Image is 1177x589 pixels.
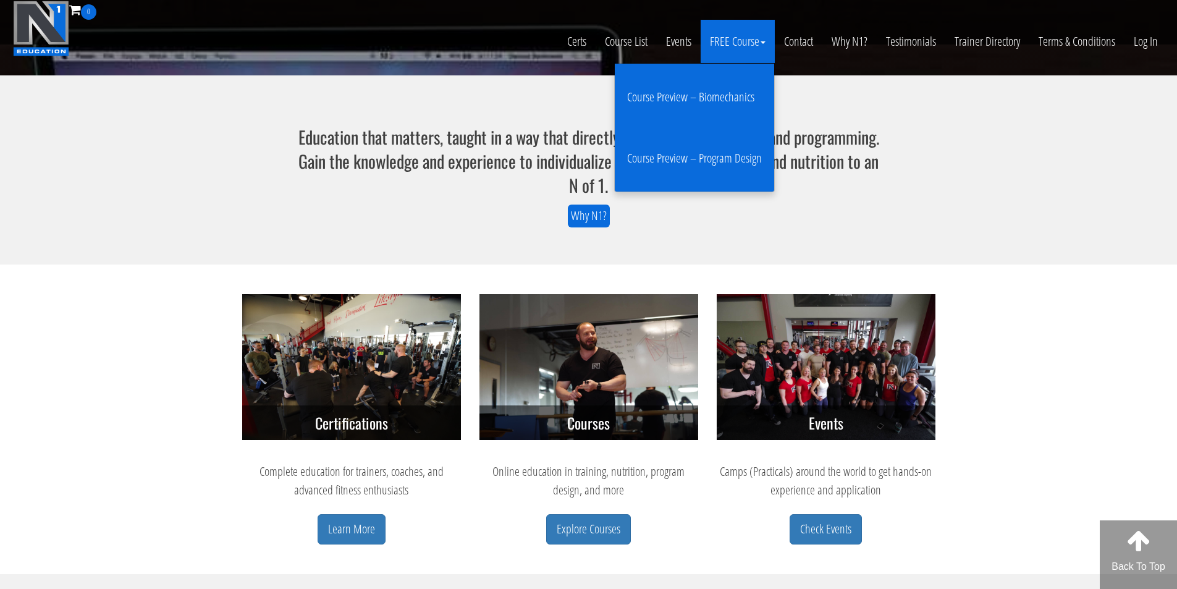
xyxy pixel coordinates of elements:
a: Why N1? [568,205,610,227]
a: Testimonials [877,20,945,63]
p: Complete education for trainers, coaches, and advanced fitness enthusiasts [242,462,461,499]
p: Online education in training, nutrition, program design, and more [479,462,698,499]
a: FREE Course [701,20,775,63]
p: Camps (Practicals) around the world to get hands-on experience and application [717,462,935,499]
a: Trainer Directory [945,20,1029,63]
a: Course Preview – Biomechanics [618,73,771,122]
a: Contact [775,20,822,63]
h3: Education that matters, taught in a way that directly applies to your training and programming. G... [295,125,883,198]
a: Explore Courses [546,514,631,545]
a: 0 [69,1,96,18]
a: Log In [1124,20,1167,63]
img: n1-certifications [242,294,461,440]
a: Certs [558,20,596,63]
a: Terms & Conditions [1029,20,1124,63]
a: Course Preview – Program Design [618,134,771,183]
img: n1-education [13,1,69,56]
a: Why N1? [822,20,877,63]
a: Course List [596,20,657,63]
a: Check Events [790,514,862,545]
a: Learn More [318,514,386,545]
h3: Events [717,405,935,440]
h3: Certifications [242,405,461,440]
img: n1-events [717,294,935,440]
a: Events [657,20,701,63]
h3: Courses [479,405,698,440]
img: n1-courses [479,294,698,440]
span: 0 [81,4,96,20]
